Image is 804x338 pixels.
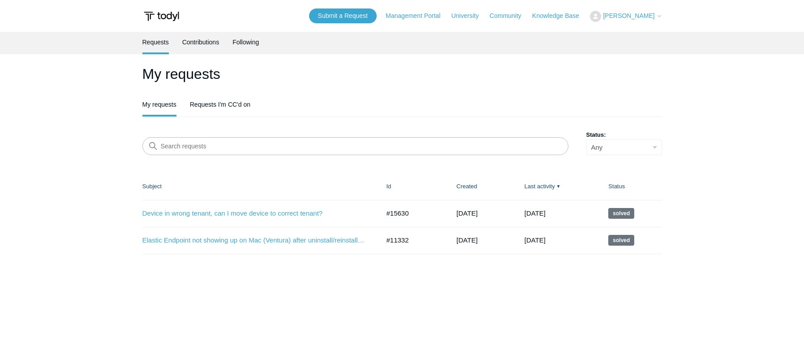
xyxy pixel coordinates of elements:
[386,11,449,21] a: Management Portal
[142,235,366,246] a: Elastic Endpoint not showing up on Mac (Ventura) after uninstall/reinstall of [GEOGRAPHIC_DATA]
[599,173,662,200] th: Status
[142,32,169,52] a: Requests
[456,183,477,190] a: Created
[142,208,366,219] a: Device in wrong tenant, can I move device to correct tenant?
[378,227,448,254] td: #11332
[525,183,555,190] a: Last activity▼
[142,63,662,85] h1: My requests
[142,173,378,200] th: Subject
[378,173,448,200] th: Id
[182,32,219,52] a: Contributions
[590,11,662,22] button: [PERSON_NAME]
[378,200,448,227] td: #15630
[456,209,477,217] time: 02/05/2024, 10:39
[586,130,662,139] label: Status:
[556,183,561,190] span: ▼
[309,9,377,23] a: Submit a Request
[232,32,259,52] a: Following
[142,8,181,25] img: Todyl Support Center Help Center home page
[142,137,568,155] input: Search requests
[451,11,487,21] a: University
[603,12,654,19] span: [PERSON_NAME]
[490,11,530,21] a: Community
[608,208,634,219] span: This request has been solved
[532,11,588,21] a: Knowledge Base
[608,235,634,246] span: This request has been solved
[525,236,546,244] time: 08/03/2023, 14:01
[142,94,176,115] a: My requests
[456,236,477,244] time: 07/06/2023, 11:33
[525,209,546,217] time: 03/03/2024, 13:02
[190,94,250,115] a: Requests I'm CC'd on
